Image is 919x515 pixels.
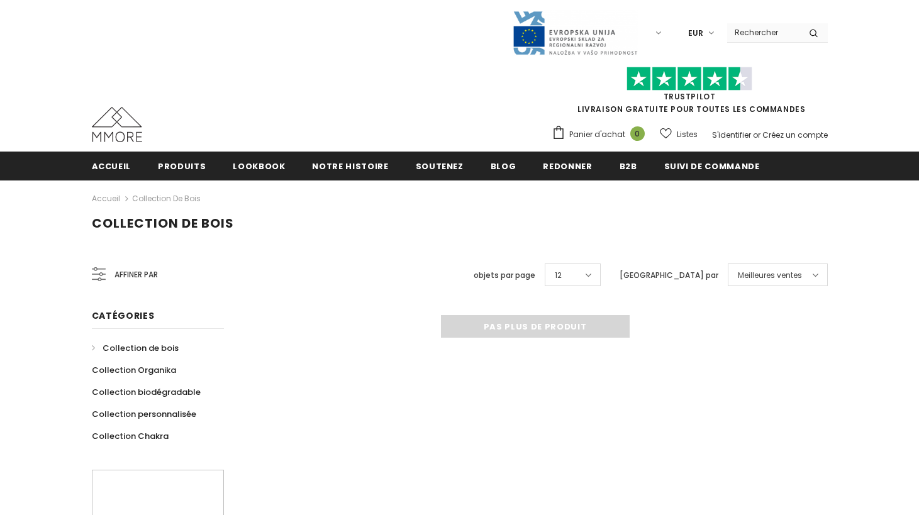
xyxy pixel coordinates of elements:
span: Blog [491,160,516,172]
a: Lookbook [233,152,285,180]
span: Collection Organika [92,364,176,376]
a: Collection de bois [92,337,179,359]
img: Cas MMORE [92,107,142,142]
label: [GEOGRAPHIC_DATA] par [620,269,718,282]
a: Collection biodégradable [92,381,201,403]
a: soutenez [416,152,464,180]
span: Affiner par [114,268,158,282]
span: Panier d'achat [569,128,625,141]
span: Collection de bois [103,342,179,354]
a: Produits [158,152,206,180]
span: or [753,130,760,140]
a: Collection Organika [92,359,176,381]
span: Listes [677,128,698,141]
span: Redonner [543,160,592,172]
label: objets par page [474,269,535,282]
a: Blog [491,152,516,180]
a: Créez un compte [762,130,828,140]
a: Collection personnalisée [92,403,196,425]
span: Accueil [92,160,131,172]
span: Produits [158,160,206,172]
a: Listes [660,123,698,145]
span: B2B [620,160,637,172]
a: Collection de bois [132,193,201,204]
span: Collection personnalisée [92,408,196,420]
a: TrustPilot [664,91,716,102]
span: Collection biodégradable [92,386,201,398]
span: 12 [555,269,562,282]
a: Collection Chakra [92,425,169,447]
span: Lookbook [233,160,285,172]
span: 0 [630,126,645,141]
a: Suivi de commande [664,152,760,180]
a: Redonner [543,152,592,180]
a: B2B [620,152,637,180]
img: Faites confiance aux étoiles pilotes [627,67,752,91]
a: Javni Razpis [512,27,638,38]
span: Notre histoire [312,160,388,172]
img: Javni Razpis [512,10,638,56]
a: Panier d'achat 0 [552,125,651,144]
span: Suivi de commande [664,160,760,172]
span: Meilleures ventes [738,269,802,282]
a: Accueil [92,152,131,180]
span: LIVRAISON GRATUITE POUR TOUTES LES COMMANDES [552,72,828,114]
input: Search Site [727,23,799,42]
span: Collection Chakra [92,430,169,442]
span: EUR [688,27,703,40]
span: soutenez [416,160,464,172]
a: Accueil [92,191,120,206]
a: Notre histoire [312,152,388,180]
span: Catégories [92,309,155,322]
span: Collection de bois [92,214,234,232]
a: S'identifier [712,130,751,140]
